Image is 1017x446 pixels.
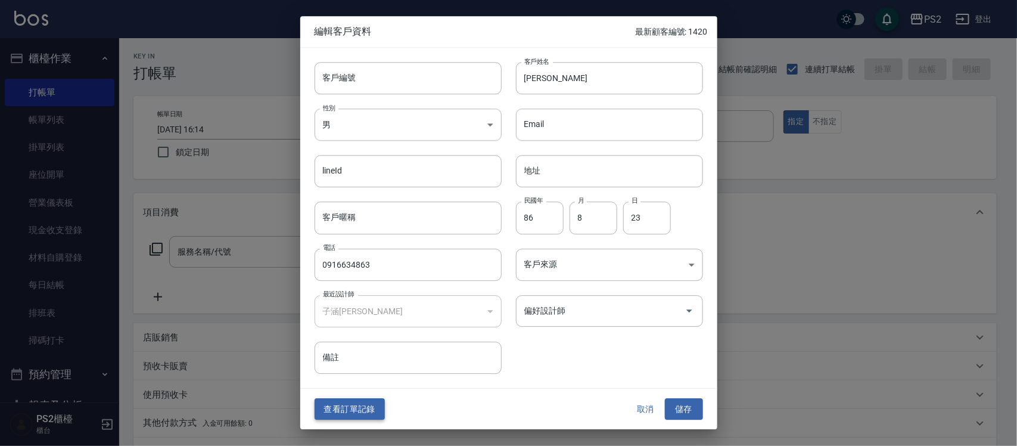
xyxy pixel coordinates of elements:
button: 查看訂單記錄 [315,398,385,420]
button: Open [680,302,699,321]
label: 民國年 [524,197,543,206]
label: 最近設計師 [323,290,354,299]
label: 日 [632,197,637,206]
button: 取消 [627,398,665,420]
label: 客戶姓名 [524,57,549,66]
label: 電話 [323,243,335,252]
div: 子涵[PERSON_NAME] [315,295,502,327]
p: 最新顧客編號: 1420 [635,26,707,38]
div: 男 [315,109,502,141]
label: 月 [578,197,584,206]
label: 性別 [323,103,335,112]
span: 編輯客戶資料 [315,26,636,38]
button: 儲存 [665,398,703,420]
